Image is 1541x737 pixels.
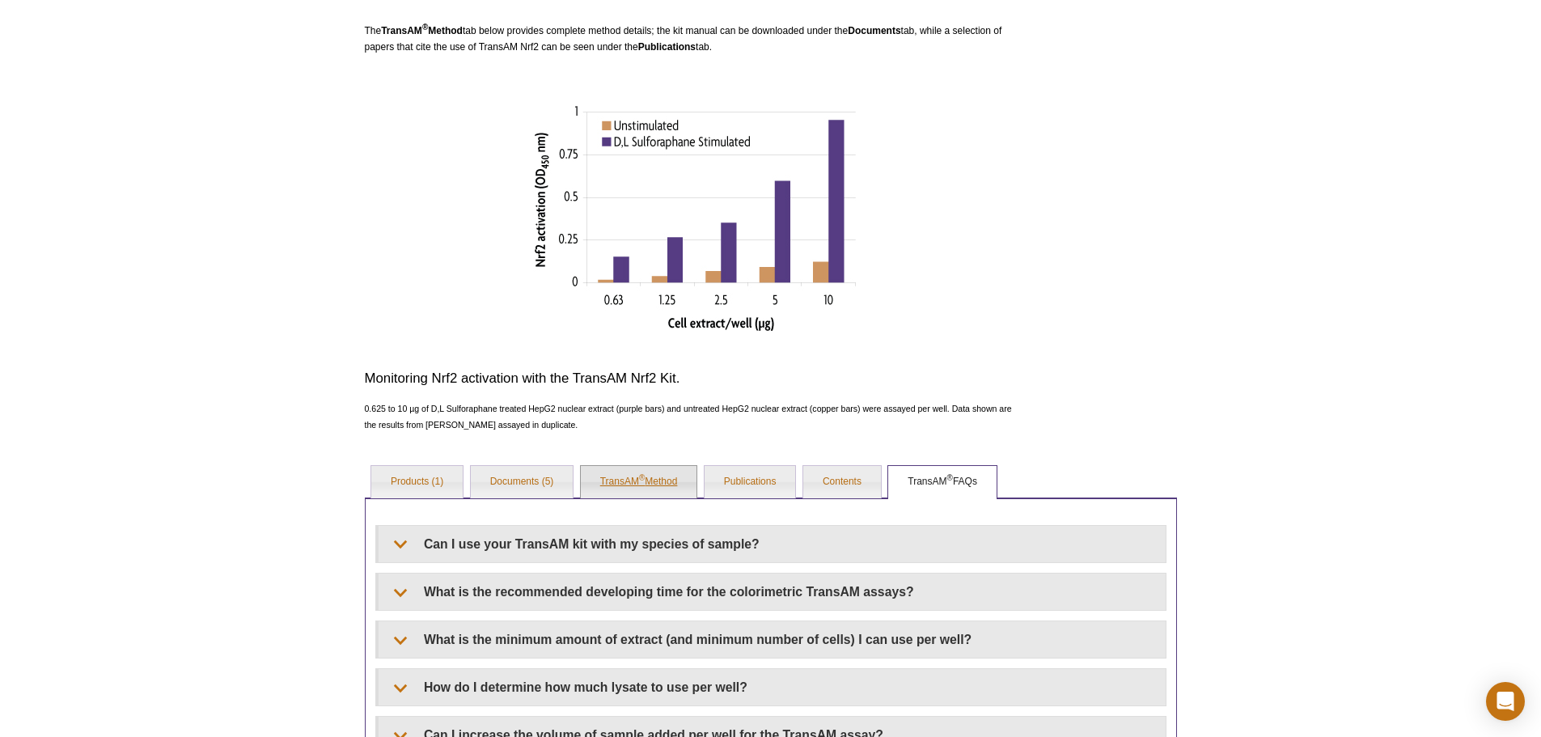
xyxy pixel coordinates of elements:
a: TransAM®FAQs [888,466,997,498]
strong: Publications [638,41,696,53]
strong: Documents [848,25,900,36]
a: Products (1) [371,466,463,498]
sup: ® [947,473,953,482]
h3: Monitoring Nrf2 activation with the TransAM Nrf2 Kit. [365,369,1023,388]
div: Open Intercom Messenger [1486,682,1525,721]
summary: What is the recommended developing time for the colorimetric TransAM assays? [379,574,1166,610]
a: Contents [803,466,881,498]
sup: ® [639,473,645,482]
img: Monitoring Nrf2 activation [532,104,856,332]
summary: Can I use your TransAM kit with my species of sample? [379,526,1166,562]
summary: How do I determine how much lysate to use per well? [379,669,1166,705]
sup: ® [422,23,428,32]
summary: What is the minimum amount of extract (and minimum number of cells) I can use per well? [379,621,1166,658]
span: 0.625 to 10 µg of D,L Sulforaphane treated HepG2 nuclear extract (purple bars) and untreated HepG... [365,404,1012,430]
strong: TransAM Method [381,25,463,36]
a: TransAM®Method [581,466,697,498]
a: Publications [705,466,796,498]
a: Documents (5) [471,466,574,498]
